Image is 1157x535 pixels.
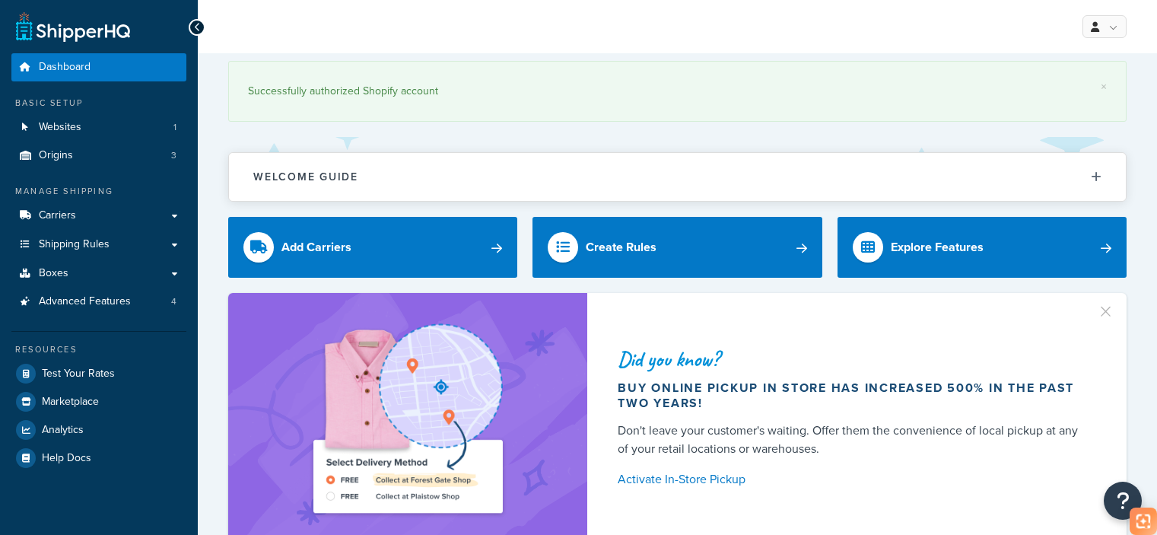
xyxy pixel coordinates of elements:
div: Don't leave your customer's waiting. Offer them the convenience of local pickup at any of your re... [618,422,1090,458]
span: Carriers [39,209,76,222]
div: Resources [11,343,186,356]
a: Analytics [11,416,186,444]
a: Add Carriers [228,217,517,278]
span: Shipping Rules [39,238,110,251]
span: Analytics [42,424,84,437]
div: Did you know? [618,349,1090,370]
a: Help Docs [11,444,186,472]
span: Advanced Features [39,295,131,308]
a: Advanced Features4 [11,288,186,316]
span: Boxes [39,267,68,280]
a: Explore Features [838,217,1127,278]
a: Activate In-Store Pickup [618,469,1090,490]
span: 3 [171,149,176,162]
button: Open Resource Center [1104,482,1142,520]
span: Dashboard [39,61,91,74]
a: Shipping Rules [11,231,186,259]
span: Test Your Rates [42,368,115,381]
a: Websites1 [11,113,186,142]
a: Marketplace [11,388,186,416]
a: Create Rules [532,217,822,278]
div: Create Rules [586,237,656,258]
span: 4 [171,295,176,308]
li: Origins [11,142,186,170]
div: Add Carriers [281,237,351,258]
div: Buy online pickup in store has increased 500% in the past two years! [618,381,1090,411]
span: Help Docs [42,452,91,465]
div: Basic Setup [11,97,186,110]
span: Marketplace [42,396,99,409]
a: Origins3 [11,142,186,170]
a: Boxes [11,260,186,288]
div: Explore Features [891,237,984,258]
li: Advanced Features [11,288,186,316]
span: Origins [39,149,73,162]
span: Websites [39,121,81,134]
img: ad-shirt-map-b0359fc47e01cab431d101c4b569394f6a03f54285957d908178d52f29eb9668.png [270,316,545,523]
a: Carriers [11,202,186,230]
button: Welcome Guide [229,153,1126,201]
div: Successfully authorized Shopify account [248,81,1107,102]
li: Websites [11,113,186,142]
div: Manage Shipping [11,185,186,198]
span: 1 [173,121,176,134]
a: Dashboard [11,53,186,81]
h2: Welcome Guide [253,171,358,183]
a: Test Your Rates [11,360,186,387]
a: × [1101,81,1107,93]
